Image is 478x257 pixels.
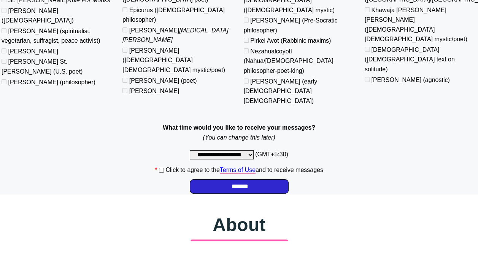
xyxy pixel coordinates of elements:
[129,88,179,94] label: [PERSON_NAME]
[255,151,288,157] span: (GMT+5:30)
[2,58,83,75] label: [PERSON_NAME] St. [PERSON_NAME] (U.S. poet)
[8,48,58,55] label: [PERSON_NAME]
[2,28,100,44] label: [PERSON_NAME] (spiritualist, vegetarian, suffragist, peace activist)
[213,215,265,235] span: About
[220,167,256,173] a: Terms of Use
[2,8,74,24] label: [PERSON_NAME] ([DEMOGRAPHIC_DATA])
[163,124,315,131] strong: What time would you like to receive your messages?
[129,77,197,84] label: [PERSON_NAME] (poet)
[365,7,467,43] label: Khawaja [PERSON_NAME] [PERSON_NAME] ([DEMOGRAPHIC_DATA] [DEMOGRAPHIC_DATA] mystic/poet)
[8,79,95,85] label: [PERSON_NAME] (philosopher)
[122,7,224,23] label: Epicurus ([DEMOGRAPHIC_DATA] philosopher)
[244,78,318,104] label: [PERSON_NAME] (early [DEMOGRAPHIC_DATA] [DEMOGRAPHIC_DATA])
[244,48,333,74] label: Nezahualcoyōtl (Nahua/[DEMOGRAPHIC_DATA] philosopher-poet-king)
[250,37,331,44] label: Pirkei Avot (Rabbinic maxims)
[122,27,228,43] label: [PERSON_NAME]
[122,47,225,73] label: [PERSON_NAME] ([DEMOGRAPHIC_DATA] [DEMOGRAPHIC_DATA] mystic/poet)
[371,77,449,83] label: [PERSON_NAME] (agnostic)
[244,17,338,34] label: [PERSON_NAME] (Pre-Socratic philosopher)
[122,27,228,43] em: [MEDICAL_DATA][PERSON_NAME]
[165,167,323,173] label: Click to agree to the and to receive messages
[203,134,275,141] em: (You can change this later)
[365,47,455,72] label: [DEMOGRAPHIC_DATA] ([DEMOGRAPHIC_DATA] text on solitude)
